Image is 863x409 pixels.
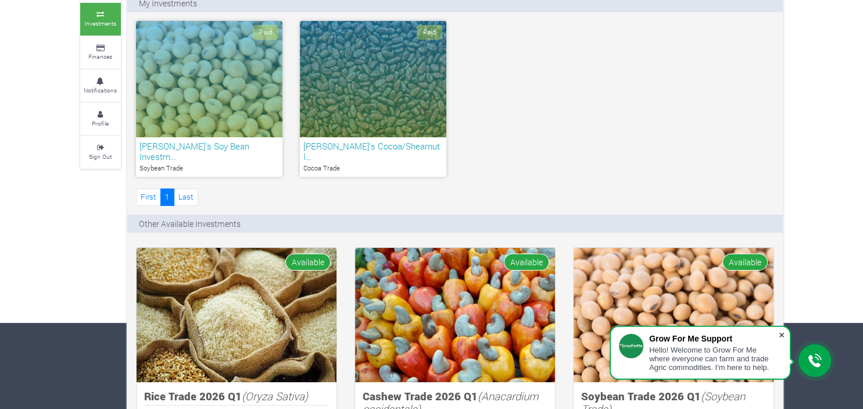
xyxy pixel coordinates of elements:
[242,389,308,403] i: (Oryza Sativa)
[574,248,774,382] img: growforme image
[649,334,778,343] div: Grow For Me Support
[139,141,279,162] h6: [PERSON_NAME]'s Soy Bean Investm…
[139,218,241,230] p: Other Available Investments
[80,3,121,35] a: Investments
[174,189,198,205] a: Last
[84,19,116,27] small: Investments
[417,25,442,40] span: Paid
[139,163,279,173] p: Soybean Trade
[80,37,121,69] a: Finances
[88,52,112,61] small: Finances
[253,25,278,40] span: Paid
[300,21,446,177] a: Paid [PERSON_NAME]'s Cocoa/Shearnut I… Cocoa Trade
[303,141,443,162] h6: [PERSON_NAME]'s Cocoa/Shearnut I…
[80,136,121,168] a: Sign Out
[504,254,549,271] span: Available
[136,189,161,205] a: First
[355,248,555,382] img: growforme image
[649,346,778,372] div: Hello! Welcome to Grow For Me where everyone can farm and trade Agric commodities. I'm here to help.
[160,189,174,205] a: 1
[137,248,336,382] img: growforme image
[136,21,282,177] a: Paid [PERSON_NAME]'s Soy Bean Investm… Soybean Trade
[722,254,768,271] span: Available
[92,119,109,127] small: Profile
[80,70,121,102] a: Notifications
[285,254,331,271] span: Available
[84,86,117,94] small: Notifications
[80,103,121,135] a: Profile
[89,152,112,161] small: Sign Out
[303,163,443,173] p: Cocoa Trade
[144,390,329,403] h5: Rice Trade 2026 Q1
[136,189,198,205] nav: Page Navigation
